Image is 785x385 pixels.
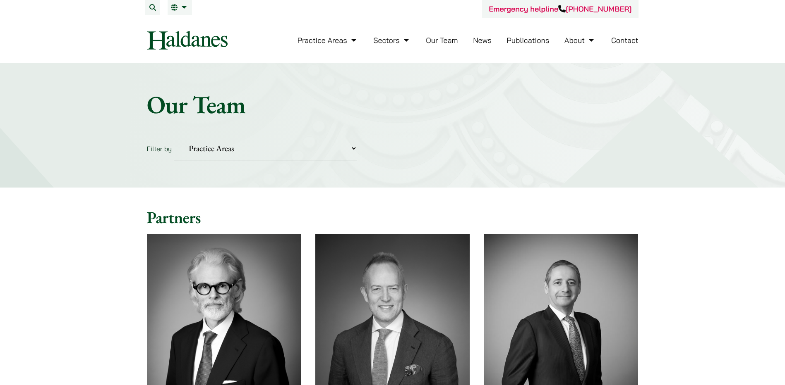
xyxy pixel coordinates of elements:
[564,36,596,45] a: About
[373,36,411,45] a: Sectors
[298,36,358,45] a: Practice Areas
[147,90,639,119] h1: Our Team
[147,207,639,227] h2: Partners
[171,4,189,11] a: EN
[147,31,228,50] img: Logo of Haldanes
[147,145,172,153] label: Filter by
[507,36,550,45] a: Publications
[489,4,631,14] a: Emergency helpline[PHONE_NUMBER]
[426,36,458,45] a: Our Team
[473,36,492,45] a: News
[611,36,639,45] a: Contact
